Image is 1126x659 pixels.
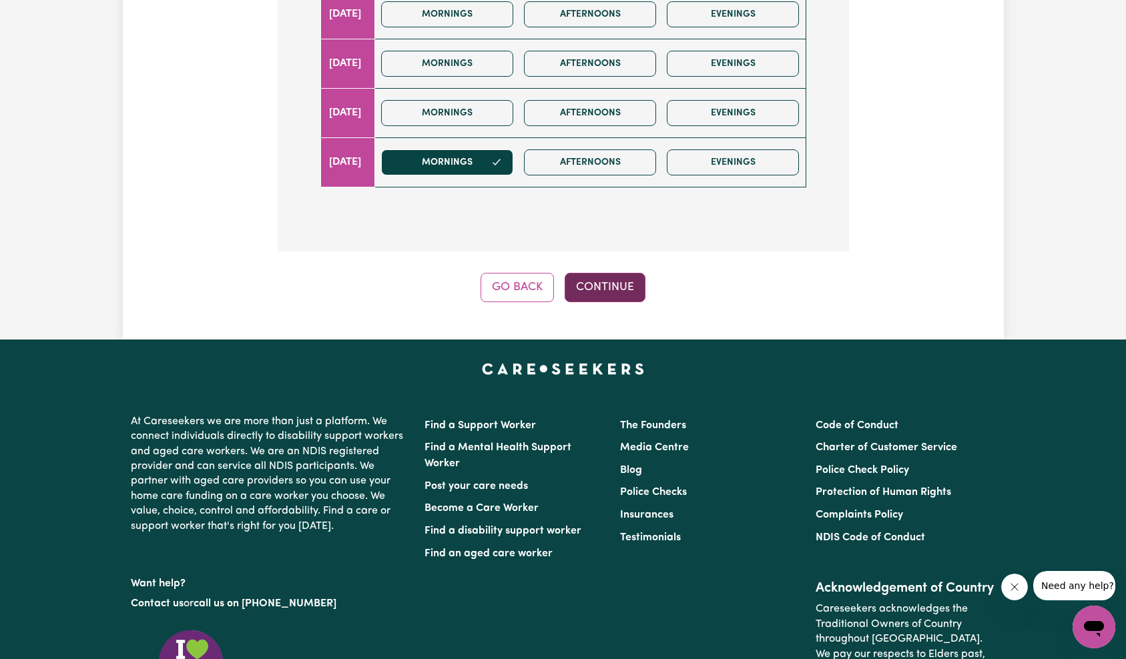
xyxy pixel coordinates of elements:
[1073,606,1115,648] iframe: Button to launch messaging window
[381,100,513,126] button: Mornings
[425,526,581,536] a: Find a disability support worker
[320,39,375,88] td: [DATE]
[816,442,957,453] a: Charter of Customer Service
[816,420,898,431] a: Code of Conduct
[425,420,536,431] a: Find a Support Worker
[381,51,513,77] button: Mornings
[131,591,408,616] p: or
[131,409,408,539] p: At Careseekers we are more than just a platform. We connect individuals directly to disability su...
[1033,571,1115,600] iframe: Message from company
[425,442,571,469] a: Find a Mental Health Support Worker
[524,149,656,175] button: Afternoons
[425,503,539,514] a: Become a Care Worker
[524,100,656,126] button: Afternoons
[816,487,951,498] a: Protection of Human Rights
[620,510,673,520] a: Insurances
[1001,574,1028,600] iframe: Close message
[320,137,375,187] td: [DATE]
[194,598,336,609] a: call us on [PHONE_NUMBER]
[425,481,528,492] a: Post your care needs
[620,487,687,498] a: Police Checks
[524,1,656,27] button: Afternoons
[425,548,553,559] a: Find an aged care worker
[620,442,689,453] a: Media Centre
[381,1,513,27] button: Mornings
[381,149,513,175] button: Mornings
[131,571,408,591] p: Want help?
[816,510,903,520] a: Complaints Policy
[667,1,799,27] button: Evenings
[816,465,909,476] a: Police Check Policy
[131,598,184,609] a: Contact us
[667,100,799,126] button: Evenings
[620,420,686,431] a: The Founders
[620,465,642,476] a: Blog
[816,532,925,543] a: NDIS Code of Conduct
[667,149,799,175] button: Evenings
[565,273,645,302] button: Continue
[482,364,644,374] a: Careseekers home page
[524,51,656,77] button: Afternoons
[320,88,375,137] td: [DATE]
[620,532,681,543] a: Testimonials
[667,51,799,77] button: Evenings
[816,580,995,596] h2: Acknowledgement of Country
[481,273,554,302] button: Go Back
